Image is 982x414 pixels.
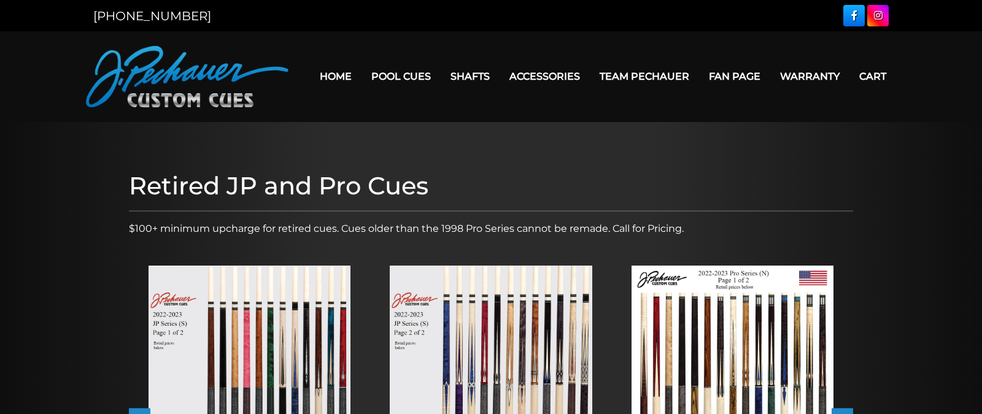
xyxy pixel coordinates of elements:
a: Pool Cues [361,61,441,92]
a: Cart [849,61,896,92]
a: Shafts [441,61,500,92]
a: [PHONE_NUMBER] [93,9,211,23]
h1: Retired JP and Pro Cues [129,171,853,201]
p: $100+ minimum upcharge for retired cues. Cues older than the 1998 Pro Series cannot be remade. Ca... [129,221,853,236]
a: Fan Page [699,61,770,92]
a: Team Pechauer [590,61,699,92]
a: Accessories [500,61,590,92]
a: Warranty [770,61,849,92]
a: Home [310,61,361,92]
img: Pechauer Custom Cues [86,46,288,107]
